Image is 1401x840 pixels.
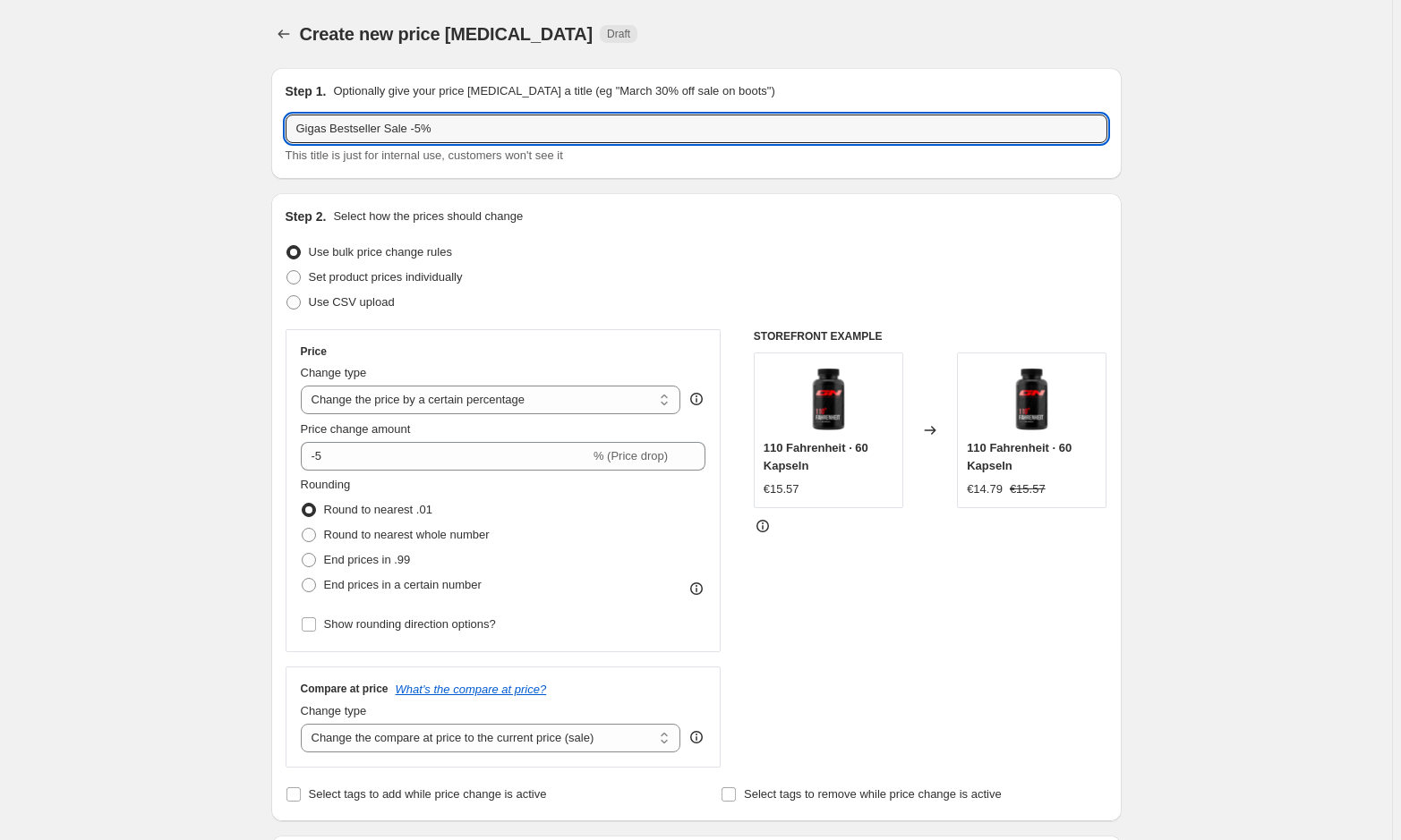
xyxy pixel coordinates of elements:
[301,478,351,491] span: Rounding
[688,390,705,408] div: help
[688,728,705,746] div: help
[301,704,367,717] span: Change type
[333,82,774,100] p: Optionally give your price [MEDICAL_DATA] a title (eg "March 30% off sale on boots")
[309,787,547,801] span: Select tags to add while price change is active
[286,115,1107,143] input: 30% off holiday sale
[286,82,327,100] h2: Step 1.
[324,578,482,591] span: End prices in a certain number
[967,441,1072,472] span: 110 Fahrenheit · 60 Kapseln
[301,682,389,696] h3: Compare at price
[324,528,490,541] span: Round to nearest whole number
[996,362,1068,434] img: 110Fahrenheit_80x.webp
[324,553,411,566] span: End prices in .99
[594,449,668,462] span: % (Price drop)
[301,344,327,359] h3: Price
[333,208,523,225] p: Select how the prices should change
[286,208,327,225] h2: Step 2.
[764,441,868,472] span: 110 Fahrenheit · 60 Kapseln
[301,422,411,436] span: Price change amount
[309,295,395,309] span: Use CSV upload
[324,617,496,631] span: Show rounding direction options?
[607,27,630,41] span: Draft
[324,503,432,516] span: Round to nearest .01
[744,787,1002,801] span: Select tags to remove while price change is active
[754,329,1107,344] h6: STOREFRONT EXAMPLE
[396,683,547,696] button: What's the compare at price?
[309,245,452,259] span: Use bulk price change rules
[286,148,563,162] span: This title is just for internal use, customers won't see it
[967,480,1003,498] div: €14.79
[301,366,367,379] span: Change type
[309,270,463,284] span: Set product prices individually
[764,480,799,498] div: €15.57
[1010,480,1046,498] strike: €15.57
[300,24,594,44] span: Create new price [MEDICAL_DATA]
[271,21,296,47] button: Price change jobs
[301,442,590,471] input: -15
[792,362,864,434] img: 110Fahrenheit_80x.webp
